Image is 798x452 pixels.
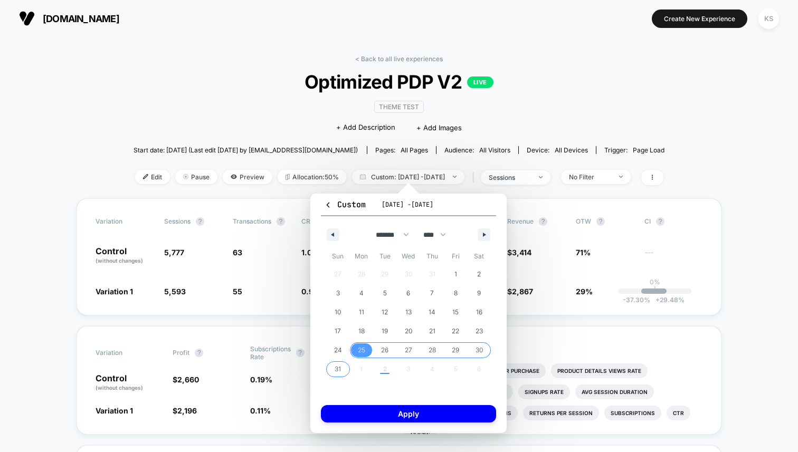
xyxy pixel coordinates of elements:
[656,217,664,226] button: ?
[420,248,444,265] span: Thu
[250,406,271,415] span: 0.11 %
[444,303,468,322] button: 15
[16,10,122,27] button: [DOMAIN_NAME]
[444,146,510,154] div: Audience:
[420,322,444,341] button: 21
[650,278,660,286] p: 0%
[467,322,491,341] button: 23
[382,322,388,341] span: 19
[551,363,648,378] li: Product Details Views Rate
[233,248,242,257] span: 63
[429,303,435,322] span: 14
[373,341,397,360] button: 26
[429,322,435,341] span: 21
[96,257,143,264] span: (without changes)
[477,265,481,284] span: 2
[518,146,596,154] span: Device:
[96,287,133,296] span: Variation 1
[196,217,204,226] button: ?
[359,284,364,303] span: 4
[183,174,188,179] img: end
[277,217,285,226] button: ?
[278,170,347,184] span: Allocation: 50%
[404,345,702,353] p: Would like to see more reports?
[444,284,468,303] button: 8
[405,303,412,322] span: 13
[286,174,290,180] img: rebalance
[335,322,341,341] span: 17
[326,341,350,360] button: 24
[467,341,491,360] button: 30
[360,174,366,179] img: calendar
[134,146,358,154] span: Start date: [DATE] (Last edit [DATE] by [EMAIL_ADDRESS][DOMAIN_NAME])
[96,217,154,226] span: Variation
[518,384,570,399] li: Signups Rate
[430,284,434,303] span: 7
[397,322,421,341] button: 20
[177,406,197,415] span: 2,196
[406,284,410,303] span: 6
[321,405,496,422] button: Apply
[164,217,191,225] span: Sessions
[654,286,656,294] p: |
[523,406,599,420] li: Returns Per Session
[375,146,428,154] div: Pages:
[334,341,342,360] span: 24
[326,322,350,341] button: 17
[575,384,654,399] li: Avg Session Duration
[604,146,664,154] div: Trigger:
[467,248,491,265] span: Sat
[755,8,782,30] button: KS
[352,170,464,184] span: Custom: [DATE] - [DATE]
[350,322,374,341] button: 18
[173,375,199,384] span: $
[326,284,350,303] button: 3
[644,249,702,265] span: ---
[233,217,271,225] span: Transactions
[476,303,482,322] span: 16
[383,284,387,303] span: 5
[507,287,533,296] span: $
[576,217,634,226] span: OTW
[135,170,170,184] span: Edit
[355,55,443,63] a: < Back to all live experiences
[335,360,341,379] span: 31
[326,360,350,379] button: 31
[373,322,397,341] button: 19
[350,341,374,360] button: 25
[359,303,364,322] span: 11
[444,265,468,284] button: 1
[453,176,457,178] img: end
[175,170,217,184] span: Pause
[452,322,459,341] span: 22
[539,176,543,178] img: end
[96,374,162,392] p: Control
[467,265,491,284] button: 2
[467,284,491,303] button: 9
[420,284,444,303] button: 7
[296,349,305,357] button: ?
[250,345,291,361] span: Subscriptions Rate
[452,303,459,322] span: 15
[454,265,457,284] span: 1
[358,322,365,341] span: 18
[655,296,660,304] span: +
[381,341,388,360] span: 26
[397,341,421,360] button: 27
[467,76,493,88] p: LIVE
[382,303,388,322] span: 12
[250,375,272,384] span: 0.19 %
[576,248,591,257] span: 71%
[374,101,424,113] span: Theme Test
[479,146,510,154] span: All Visitors
[596,217,605,226] button: ?
[96,247,154,265] p: Control
[373,248,397,265] span: Tue
[569,173,611,181] div: No Filter
[555,146,588,154] span: all devices
[177,375,199,384] span: 2,660
[452,341,459,360] span: 29
[619,176,623,178] img: end
[164,287,186,296] span: 5,593
[326,303,350,322] button: 10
